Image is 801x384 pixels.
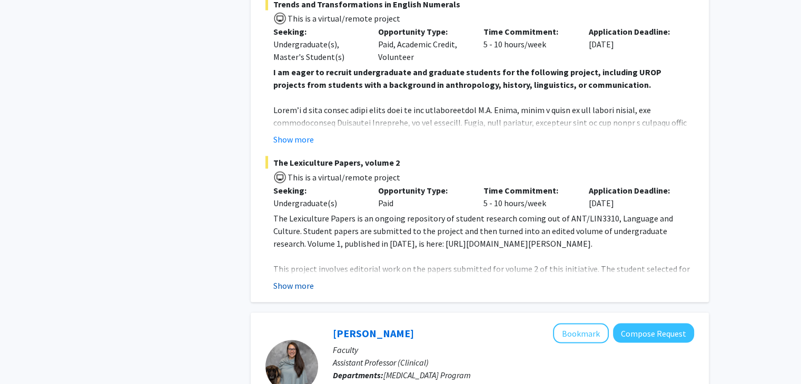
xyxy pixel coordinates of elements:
[273,212,694,250] p: The Lexiculture Papers is an ongoing repository of student research coming out of ANT/LIN3310, La...
[273,197,363,209] div: Undergraduate(s)
[483,25,573,38] p: Time Commitment:
[286,13,400,24] span: This is a virtual/remote project
[589,25,678,38] p: Application Deadline:
[483,184,573,197] p: Time Commitment:
[581,184,686,209] div: [DATE]
[8,337,45,376] iframe: Chat
[333,356,694,369] p: Assistant Professor (Clinical)
[273,133,314,146] button: Show more
[273,38,363,63] div: Undergraduate(s), Master's Student(s)
[378,184,468,197] p: Opportunity Type:
[333,327,414,340] a: [PERSON_NAME]
[265,156,694,169] span: The Lexiculture Papers, volume 2
[613,324,694,343] button: Compose Request to Christine Kivlen
[273,184,363,197] p: Seeking:
[333,370,383,380] b: Departments:
[273,279,314,292] button: Show more
[476,25,581,63] div: 5 - 10 hours/week
[589,184,678,197] p: Application Deadline:
[581,25,686,63] div: [DATE]
[273,67,661,90] strong: I am eager to recruit undergraduate and graduate students for the following project, including UR...
[383,370,471,380] span: [MEDICAL_DATA] Program
[378,25,468,38] p: Opportunity Type:
[476,184,581,209] div: 5 - 10 hours/week
[273,262,694,338] p: This project involves editorial work on the papers submitted for volume 2 of this initiative. The...
[370,25,476,63] div: Paid, Academic Credit, Volunteer
[273,104,694,217] p: Lorem’i d sita consec adipi elits doei te inc utlaboreetdol M.A. Enima, minim v quisn ex ull labo...
[370,184,476,209] div: Paid
[553,324,609,343] button: Add Christine Kivlen to Bookmarks
[273,25,363,38] p: Seeking:
[333,343,694,356] p: Faculty
[286,172,400,183] span: This is a virtual/remote project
